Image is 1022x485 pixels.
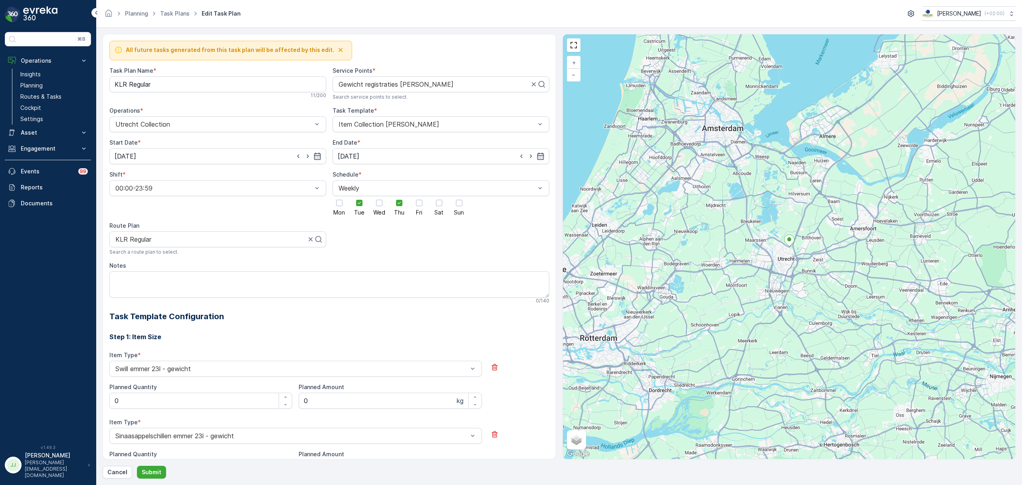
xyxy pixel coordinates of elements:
a: Zoom In [568,57,580,69]
a: Zoom Out [568,69,580,81]
p: Submit [142,468,161,476]
a: Routes & Tasks [17,91,91,102]
span: Sun [454,210,464,215]
button: Operations [5,53,91,69]
span: Wed [373,210,385,215]
label: Planned Quantity [109,384,157,390]
button: [PERSON_NAME](+02:00) [922,6,1016,21]
p: Engagement [21,145,75,153]
button: Engagement [5,141,91,157]
a: Open this area in Google Maps (opens a new window) [565,449,591,459]
p: Cockpit [20,104,41,112]
img: logo_dark-DEwI_e13.png [23,6,57,22]
p: ( +02:00 ) [984,10,1004,17]
span: Search service points to select. [333,94,408,100]
p: kg [457,396,463,405]
button: JJ[PERSON_NAME][PERSON_NAME][EMAIL_ADDRESS][DOMAIN_NAME] [5,451,91,479]
label: Planned Amount [299,384,344,390]
p: Routes & Tasks [20,93,61,101]
button: Cancel [103,466,132,479]
label: Service Points [333,67,372,74]
a: Planning [125,10,148,17]
p: 0 / 140 [536,298,549,304]
a: Documents [5,195,91,211]
span: v 1.49.3 [5,445,91,450]
label: Schedule [333,171,358,178]
p: 99 [80,168,86,175]
label: Route Plan [109,222,139,229]
span: Search a route plan to select. [109,249,178,255]
label: End Date [333,139,357,146]
p: [PERSON_NAME][EMAIL_ADDRESS][DOMAIN_NAME] [25,459,84,479]
p: Cancel [107,468,127,476]
p: ⌘B [77,36,85,42]
img: Google [565,449,591,459]
span: + [572,59,576,66]
a: Reports [5,179,91,195]
p: Reports [21,183,88,191]
p: Documents [21,199,88,207]
a: Events99 [5,163,91,179]
button: Asset [5,125,91,141]
label: Operations [109,107,140,114]
a: Task Plans [160,10,190,17]
h3: Step 1: Item Size [109,332,549,342]
p: [PERSON_NAME] [25,451,84,459]
div: JJ [7,459,20,471]
p: Planning [20,81,43,89]
button: Submit [137,466,166,479]
a: Planning [17,80,91,91]
label: Item Type [109,352,138,358]
span: Tue [354,210,364,215]
p: Settings [20,115,43,123]
p: 11 / 200 [311,92,326,99]
label: Notes [109,262,126,269]
img: logo [5,6,21,22]
p: Events [21,167,73,175]
a: View Fullscreen [568,39,580,51]
label: Planned Amount [299,451,344,457]
h2: Task Template Configuration [109,310,549,322]
span: Fri [416,210,422,215]
span: Sat [434,210,444,215]
a: Layers [568,431,585,449]
label: Start Date [109,139,138,146]
label: Item Type [109,419,138,425]
a: Settings [17,113,91,125]
p: Operations [21,57,75,65]
span: Mon [333,210,345,215]
span: Thu [394,210,404,215]
input: dd/mm/yyyy [333,148,549,164]
input: dd/mm/yyyy [109,148,326,164]
label: Shift [109,171,123,178]
p: Insights [20,70,41,78]
p: [PERSON_NAME] [937,10,981,18]
a: Insights [17,69,91,80]
span: Edit Task Plan [200,10,242,18]
img: basis-logo_rgb2x.png [922,9,934,18]
label: Task Plan Name [109,67,153,74]
span: − [572,71,576,78]
span: All future tasks generated from this task plan will be affected by this edit. [126,46,334,54]
label: Planned Quantity [109,451,157,457]
p: Asset [21,129,75,137]
a: Homepage [104,12,113,19]
label: Task Template [333,107,374,114]
a: Cockpit [17,102,91,113]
